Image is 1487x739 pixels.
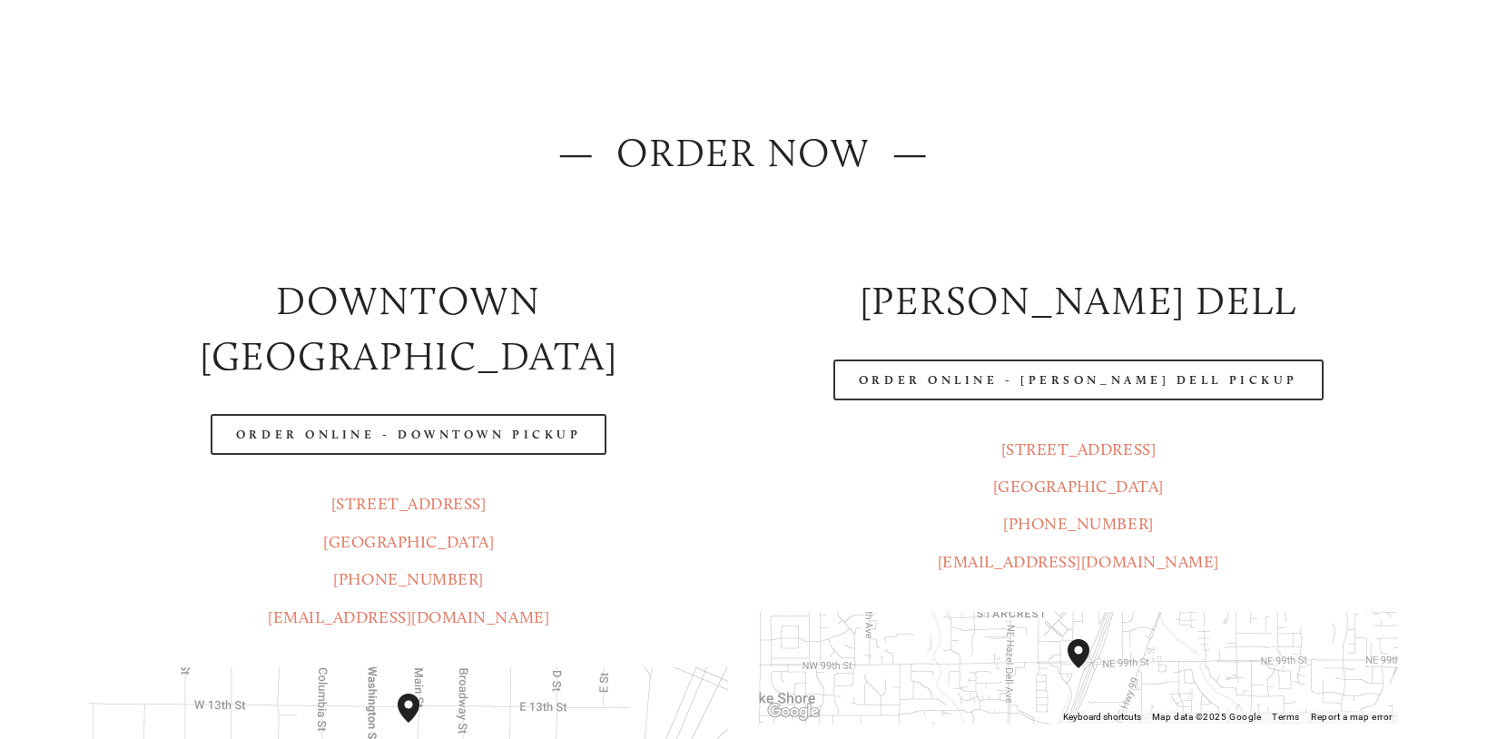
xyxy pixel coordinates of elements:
h2: [PERSON_NAME] DELL [759,273,1398,329]
a: Order Online - [PERSON_NAME] Dell Pickup [833,360,1324,400]
a: [EMAIL_ADDRESS][DOMAIN_NAME] [938,552,1219,572]
a: [STREET_ADDRESS] [331,494,487,514]
a: Open this area in Google Maps (opens a new window) [763,700,823,724]
a: [GEOGRAPHIC_DATA] [323,532,494,552]
div: Amaro's Table 816 Northeast 98th Circle Vancouver, WA, 98665, United States [1068,639,1111,697]
a: Terms [1272,712,1300,722]
a: [STREET_ADDRESS] [1001,439,1157,459]
a: Order Online - Downtown pickup [211,414,607,455]
span: Map data ©2025 Google [1152,712,1261,722]
img: Google [763,700,823,724]
a: [PHONE_NUMBER] [333,569,484,589]
button: Keyboard shortcuts [1063,711,1141,724]
a: [PHONE_NUMBER] [1003,514,1154,534]
h2: Downtown [GEOGRAPHIC_DATA] [89,273,728,384]
a: [EMAIL_ADDRESS][DOMAIN_NAME] [268,607,549,627]
h2: — ORDER NOW — [89,125,1397,181]
a: Report a map error [1311,712,1393,722]
a: [GEOGRAPHIC_DATA] [993,477,1164,497]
